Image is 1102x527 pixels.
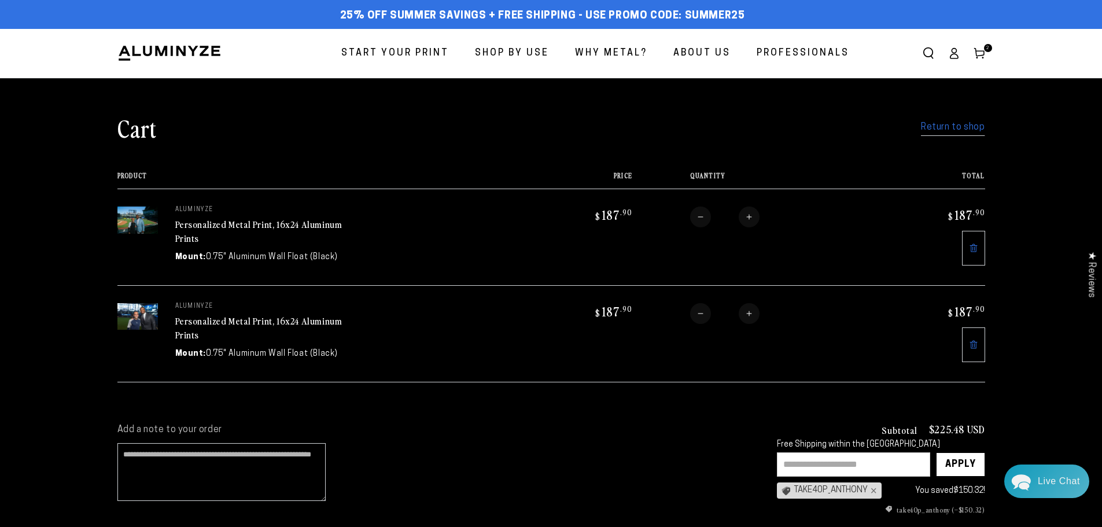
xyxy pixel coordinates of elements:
img: 16"x24" Rectangle White Glossy Aluminyzed Photo [117,207,158,234]
input: Quantity for Personalized Metal Print, 16x24 Aluminum Prints [711,303,739,324]
bdi: 187 [594,207,632,223]
sup: .90 [973,304,985,314]
sup: .90 [973,207,985,217]
p: $225.48 USD [929,424,985,434]
a: Return to shop [921,119,985,136]
div: Chat widget toggle [1004,465,1089,498]
label: Add a note to your order [117,424,754,436]
span: Why Metal? [575,45,647,62]
div: Free Shipping within the [GEOGRAPHIC_DATA] [777,440,985,450]
bdi: 187 [946,207,985,223]
th: Total [877,172,985,189]
div: You saved ! [887,484,985,498]
div: Apply [945,453,976,476]
a: Why Metal? [566,38,656,69]
span: $ [948,211,953,222]
dt: Mount: [175,251,207,263]
sup: .90 [620,304,632,314]
p: aluminyze [175,303,349,310]
dd: 0.75" Aluminum Wall Float (Black) [206,348,338,360]
span: $ [948,307,953,319]
a: Remove 16"x24" Rectangle White Glossy Aluminyzed Photo [962,327,985,362]
th: Price [525,172,632,189]
span: Shop By Use [475,45,549,62]
a: Shop By Use [466,38,558,69]
li: take40p_anthony (–$150.32) [777,504,985,515]
p: aluminyze [175,207,349,213]
a: About Us [665,38,739,69]
span: $150.32 [953,487,983,495]
sup: .90 [620,207,632,217]
th: Quantity [632,172,877,189]
th: Product [117,172,525,189]
bdi: 187 [946,303,985,319]
span: $ [595,211,600,222]
input: Quantity for Personalized Metal Print, 16x24 Aluminum Prints [711,207,739,227]
summary: Search our site [916,40,941,66]
a: Professionals [748,38,858,69]
div: Contact Us Directly [1038,465,1080,498]
span: $ [595,307,600,319]
div: TAKE40P_ANTHONY [777,482,882,499]
dd: 0.75" Aluminum Wall Float (Black) [206,251,338,263]
bdi: 187 [594,303,632,319]
span: About Us [673,45,731,62]
div: × [868,486,877,495]
a: Personalized Metal Print, 16x24 Aluminum Prints [175,314,342,342]
span: Professionals [757,45,849,62]
h3: Subtotal [882,425,917,434]
a: Personalized Metal Print, 16x24 Aluminum Prints [175,218,342,245]
dt: Mount: [175,348,207,360]
h1: Cart [117,113,157,143]
img: Aluminyze [117,45,222,62]
a: Start Your Print [333,38,458,69]
span: 25% off Summer Savings + Free Shipping - Use Promo Code: SUMMER25 [340,10,745,23]
span: Start Your Print [341,45,449,62]
span: 2 [986,44,990,52]
img: 16"x24" Rectangle White Glossy Aluminyzed Photo [117,303,158,330]
ul: Discount [777,504,985,515]
div: Click to open Judge.me floating reviews tab [1080,242,1102,307]
a: Remove 16"x24" Rectangle White Glossy Aluminyzed Photo [962,231,985,266]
